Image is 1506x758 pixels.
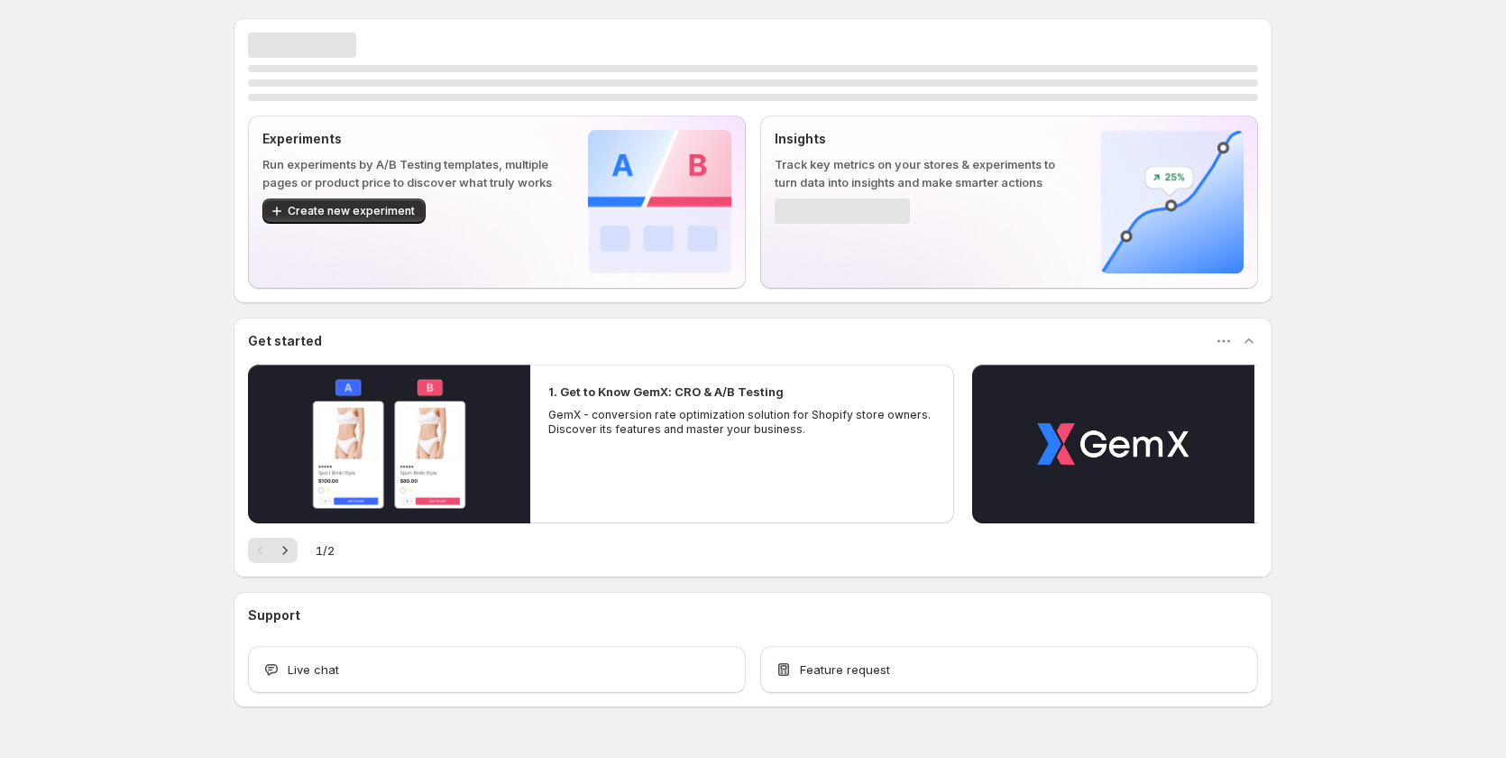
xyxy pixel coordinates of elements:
[248,606,300,624] h3: Support
[262,155,559,191] p: Run experiments by A/B Testing templates, multiple pages or product price to discover what truly ...
[288,661,339,679] span: Live chat
[316,541,335,559] span: 1 / 2
[588,130,731,273] img: Experiments
[262,199,426,224] button: Create new experiment
[972,365,1254,523] button: Play video
[1100,130,1244,273] img: Insights
[775,155,1071,191] p: Track key metrics on your stores & experiments to turn data into insights and make smarter actions
[262,130,559,148] p: Experiments
[775,130,1071,148] p: Insights
[248,365,530,523] button: Play video
[248,332,322,350] h3: Get started
[548,408,936,437] p: GemX - conversion rate optimization solution for Shopify store owners. Discover its features and ...
[288,204,415,218] span: Create new experiment
[800,661,890,679] span: Feature request
[248,538,298,563] nav: Pagination
[272,538,298,563] button: Next
[548,383,784,401] h2: 1. Get to Know GemX: CRO & A/B Testing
